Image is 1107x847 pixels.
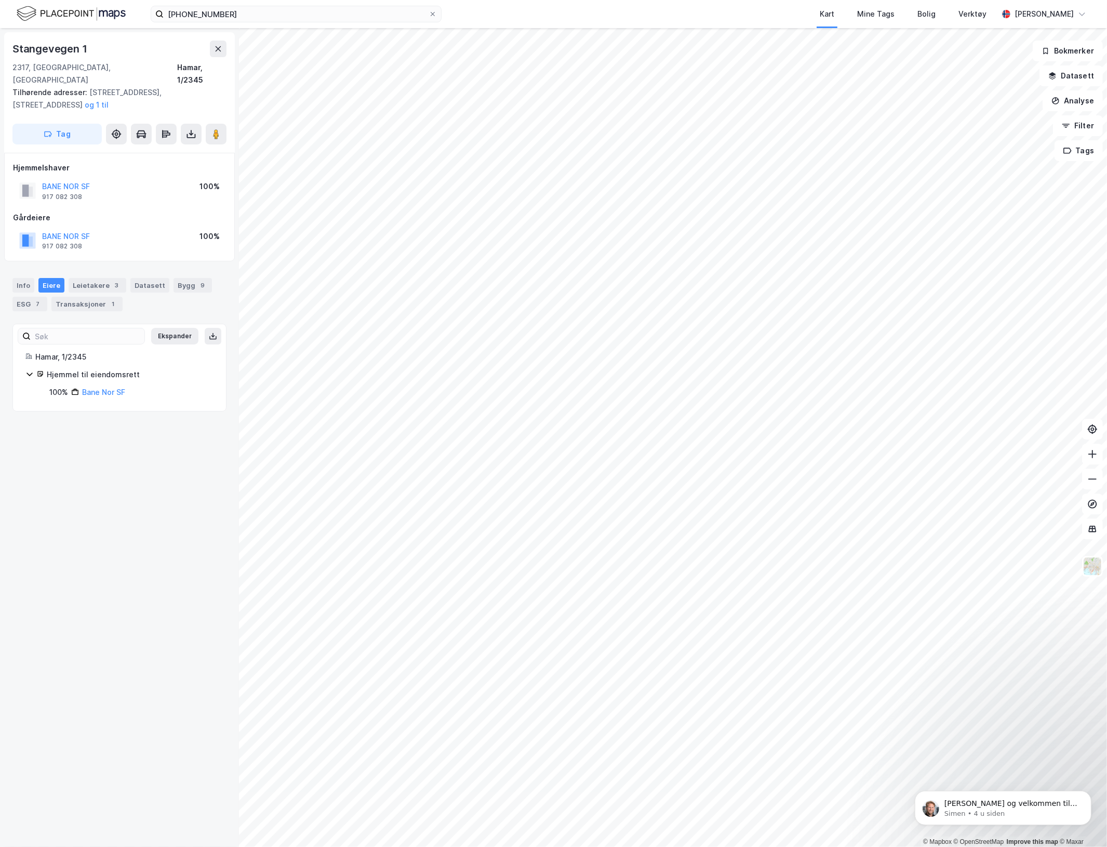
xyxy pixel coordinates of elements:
div: Eiere [38,278,64,293]
div: 3 [112,280,122,290]
div: Kart [820,8,834,20]
a: Bane Nor SF [82,388,125,396]
div: 100% [199,180,220,193]
span: [PERSON_NAME] og velkommen til Newsec Maps, [PERSON_NAME] det er du lurer på så er det bare å ta ... [45,30,178,80]
button: Ekspander [151,328,198,345]
a: Improve this map [1007,838,1058,845]
button: Bokmerker [1033,41,1103,61]
button: Datasett [1039,65,1103,86]
a: OpenStreetMap [954,838,1004,845]
div: Leietakere [69,278,126,293]
img: Z [1083,557,1102,576]
div: Info [12,278,34,293]
div: 9 [197,280,208,290]
div: Hamar, 1/2345 [177,61,226,86]
div: 7 [33,299,43,309]
input: Søk på adresse, matrikkel, gårdeiere, leietakere eller personer [164,6,429,22]
div: Hamar, 1/2345 [35,351,214,363]
div: Gårdeiere [13,211,226,224]
div: [STREET_ADDRESS], [STREET_ADDRESS] [12,86,218,111]
div: 2317, [GEOGRAPHIC_DATA], [GEOGRAPHIC_DATA] [12,61,177,86]
input: Søk [31,328,144,344]
div: Datasett [130,278,169,293]
div: 100% [49,386,68,399]
button: Filter [1053,115,1103,136]
div: 100% [199,230,220,243]
div: ESG [12,297,47,311]
div: Bolig [917,8,936,20]
div: Verktøy [958,8,986,20]
button: Analyse [1043,90,1103,111]
div: Stangevegen 1 [12,41,89,57]
div: 917 082 308 [42,242,82,250]
div: [PERSON_NAME] [1015,8,1074,20]
div: 1 [108,299,118,309]
div: Transaksjoner [51,297,123,311]
div: 917 082 308 [42,193,82,201]
button: Tags [1055,140,1103,161]
div: Mine Tags [857,8,895,20]
div: Hjemmel til eiendomsrett [47,368,214,381]
div: Bygg [174,278,212,293]
p: Message from Simen, sent 4 u siden [45,40,179,49]
iframe: Intercom notifications melding [899,769,1107,842]
div: Hjemmelshaver [13,162,226,174]
span: Tilhørende adresser: [12,88,89,97]
img: logo.f888ab2527a4732fd821a326f86c7f29.svg [17,5,126,23]
a: Mapbox [923,838,952,845]
button: Tag [12,124,102,144]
